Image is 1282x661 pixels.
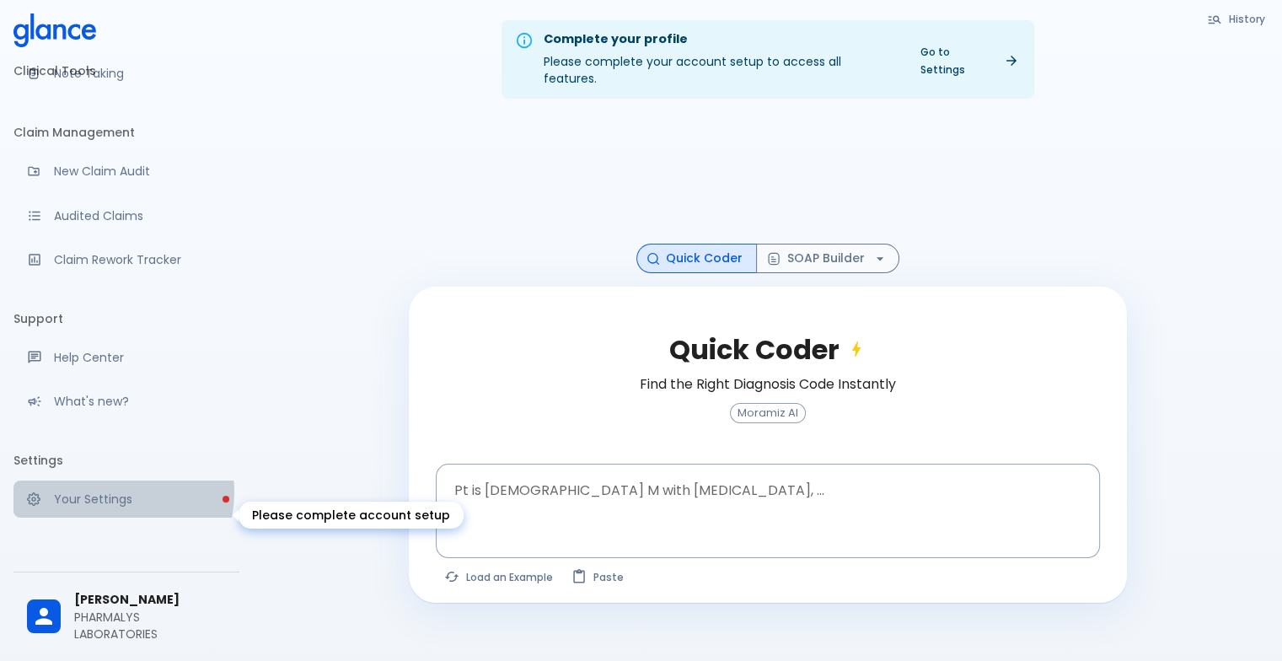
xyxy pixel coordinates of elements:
div: Complete your profile [544,30,897,49]
li: Clinical Tools [13,51,239,91]
span: [PERSON_NAME] [74,591,226,609]
button: Quick Coder [636,244,757,273]
a: Please complete account setup [13,481,239,518]
button: SOAP Builder [756,244,899,273]
p: Claim Rework Tracker [54,251,226,268]
button: Paste from clipboard [563,565,634,589]
p: Help Center [54,349,226,366]
button: Load a random example [436,565,563,589]
p: PHARMALYS LABORATORIES [74,609,226,642]
h2: Quick Coder [669,334,866,366]
a: Get help from our support team [13,339,239,376]
span: Moramiz AI [731,407,805,420]
li: Claim Management [13,112,239,153]
h6: Find the Right Diagnosis Code Instantly [640,373,896,396]
a: Go to Settings [910,40,1027,82]
div: [PERSON_NAME]PHARMALYS LABORATORIES [13,579,239,654]
p: New Claim Audit [54,163,226,180]
a: Audit a new claim [13,153,239,190]
div: Please complete account setup [239,502,464,529]
li: Support [13,298,239,339]
div: Recent updates and feature releases [13,383,239,420]
li: Settings [13,440,239,481]
a: View audited claims [13,197,239,234]
p: What's new? [54,393,226,410]
div: Please complete your account setup to access all features. [544,25,897,94]
p: Audited Claims [54,207,226,224]
p: Your Settings [54,491,226,508]
button: History [1199,7,1275,31]
a: Monitor progress of claim corrections [13,241,239,278]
